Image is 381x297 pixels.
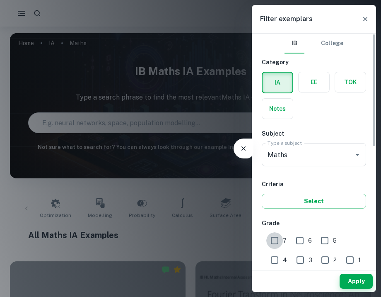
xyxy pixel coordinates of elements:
[262,194,366,209] button: Select
[262,129,366,138] h6: Subject
[321,34,343,54] button: College
[309,256,312,265] span: 3
[352,149,363,161] button: Open
[235,140,252,157] button: Filter
[285,34,343,54] div: Filter type choice
[283,236,287,245] span: 7
[299,72,329,92] button: EE
[262,219,366,228] h6: Grade
[333,256,337,265] span: 2
[358,256,361,265] span: 1
[268,139,302,146] label: Type a subject
[262,58,366,67] h6: Category
[335,72,366,92] button: TOK
[285,34,304,54] button: IB
[333,236,337,245] span: 5
[308,236,312,245] span: 6
[262,99,293,119] button: Notes
[340,274,373,289] button: Apply
[260,14,313,24] h6: Filter exemplars
[263,73,292,93] button: IA
[262,180,366,189] h6: Criteria
[283,256,287,265] span: 4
